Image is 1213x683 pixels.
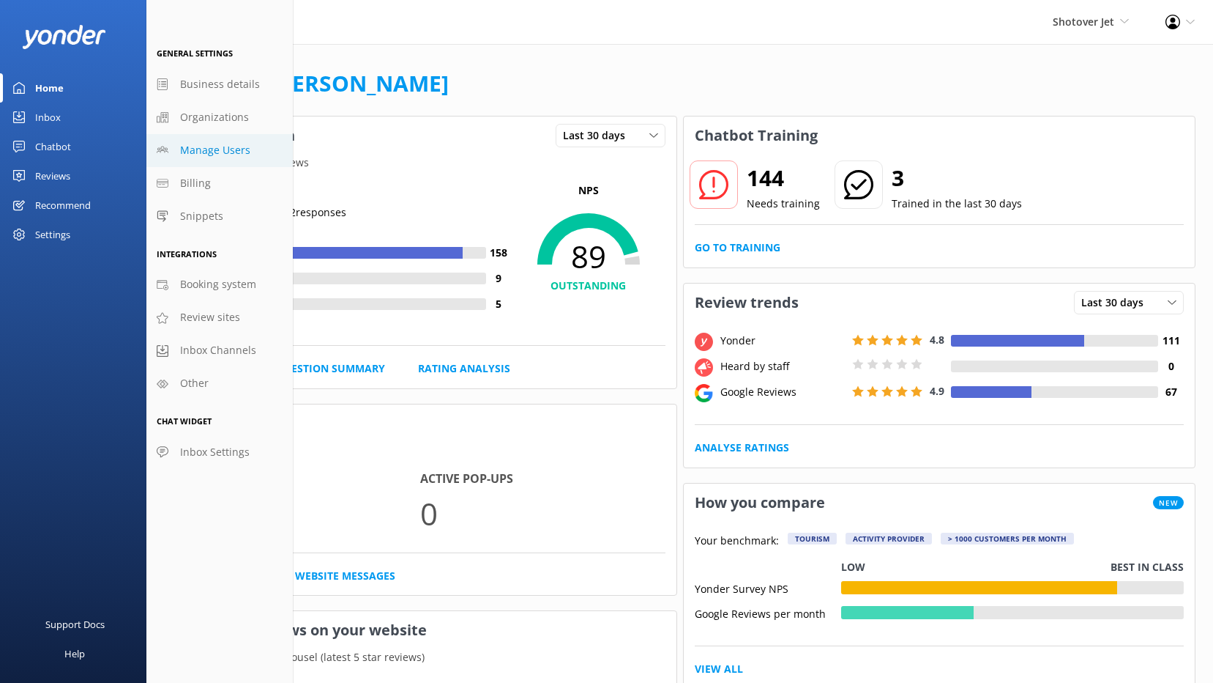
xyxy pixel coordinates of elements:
[1153,496,1184,509] span: New
[180,444,250,460] span: Inbox Settings
[272,204,346,221] p: | 172 responses
[841,559,865,575] p: Low
[1158,384,1184,400] h4: 67
[165,611,676,649] h3: Showcase reviews on your website
[684,284,810,322] h3: Review trends
[35,73,64,103] div: Home
[486,245,512,261] h4: 158
[695,440,789,456] a: Analyse Ratings
[157,248,217,259] span: Integrations
[512,182,665,199] p: NPS
[486,296,512,312] h4: 5
[165,443,676,459] p: In the last 30 days
[146,367,293,400] a: Other
[35,103,61,132] div: Inbox
[180,175,211,191] span: Billing
[1111,559,1184,575] p: Best in class
[717,384,848,400] div: Google Reviews
[165,405,676,443] h3: Website Chat
[157,48,233,59] span: General Settings
[165,649,676,665] p: Your current review carousel (latest 5 star reviews)
[180,109,249,125] span: Organizations
[512,238,665,275] span: 89
[717,333,848,349] div: Yonder
[512,278,665,294] h4: OUTSTANDING
[892,196,1022,212] p: Trained in the last 30 days
[146,101,293,134] a: Organizations
[35,220,70,249] div: Settings
[271,68,449,98] a: [PERSON_NAME]
[180,342,256,358] span: Inbox Channels
[930,333,944,347] span: 4.8
[180,375,209,391] span: Other
[146,68,293,101] a: Business details
[22,25,106,49] img: yonder-white-logo.png
[684,117,829,155] h3: Chatbot Training
[695,606,841,619] div: Google Reviews per month
[747,160,820,196] h2: 144
[420,470,665,489] h4: Active Pop-ups
[180,309,240,325] span: Review sites
[747,196,820,212] p: Needs training
[146,167,293,200] a: Billing
[180,276,256,292] span: Booking system
[695,240,780,256] a: Go to Training
[64,639,85,668] div: Help
[717,358,848,374] div: Heard by staff
[1053,15,1114,29] span: Shotover Jet
[176,470,420,489] h4: Conversations
[164,66,449,101] h1: Welcome,
[695,661,743,677] a: View All
[418,361,510,377] a: Rating Analysis
[146,134,293,167] a: Manage Users
[176,489,420,538] p: 337
[180,142,250,158] span: Manage Users
[157,416,212,427] span: Chat Widget
[165,155,676,171] p: From all sources of reviews
[176,182,512,199] h5: Rating
[941,533,1074,544] div: > 1000 customers per month
[1081,295,1152,311] span: Last 30 days
[180,76,260,92] span: Business details
[275,361,385,377] a: Question Summary
[146,436,293,469] a: Inbox Settings
[295,568,395,584] a: Website Messages
[930,384,944,398] span: 4.9
[695,581,841,594] div: Yonder Survey NPS
[45,610,105,639] div: Support Docs
[788,533,837,544] div: Tourism
[35,132,71,161] div: Chatbot
[1158,333,1184,349] h4: 111
[486,270,512,287] h4: 9
[684,484,836,522] h3: How you compare
[563,128,634,144] span: Last 30 days
[146,200,293,233] a: Snippets
[35,191,91,220] div: Recommend
[35,161,70,191] div: Reviews
[180,208,223,224] span: Snippets
[1158,358,1184,374] h4: 0
[695,533,779,550] p: Your benchmark:
[420,489,665,538] p: 0
[892,160,1022,196] h2: 3
[146,334,293,367] a: Inbox Channels
[146,268,293,301] a: Booking system
[846,533,932,544] div: Activity Provider
[146,301,293,334] a: Review sites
